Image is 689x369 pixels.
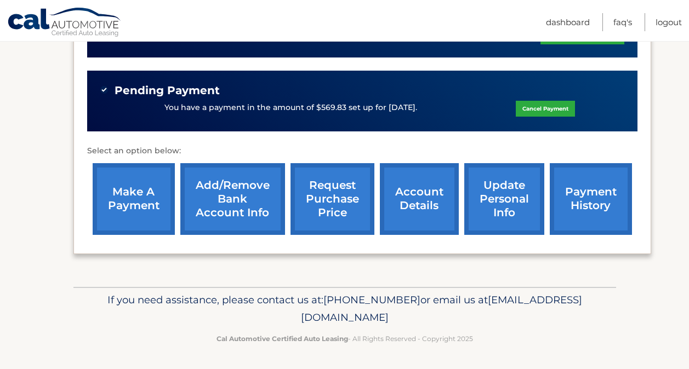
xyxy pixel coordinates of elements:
[550,163,632,235] a: payment history
[7,7,122,39] a: Cal Automotive
[93,163,175,235] a: make a payment
[656,13,682,31] a: Logout
[546,13,590,31] a: Dashboard
[81,291,609,326] p: If you need assistance, please contact us at: or email us at
[81,333,609,344] p: - All Rights Reserved - Copyright 2025
[516,101,575,117] a: Cancel Payment
[217,335,348,343] strong: Cal Automotive Certified Auto Leasing
[613,13,632,31] a: FAQ's
[380,163,459,235] a: account details
[115,84,220,97] span: Pending Payment
[464,163,544,235] a: update personal info
[164,102,417,114] p: You have a payment in the amount of $569.83 set up for [DATE].
[87,145,637,158] p: Select an option below:
[323,293,420,306] span: [PHONE_NUMBER]
[291,163,374,235] a: request purchase price
[100,86,108,94] img: check-green.svg
[180,163,285,235] a: Add/Remove bank account info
